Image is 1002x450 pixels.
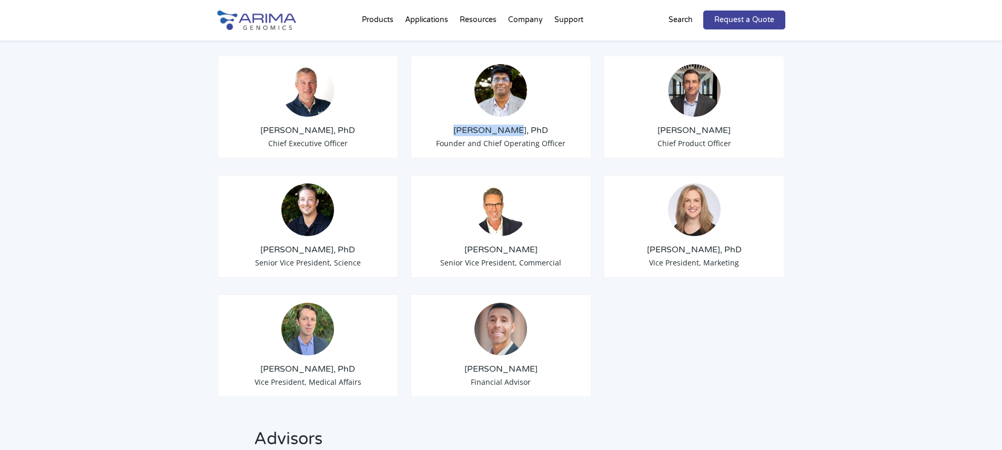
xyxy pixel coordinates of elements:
img: Anthony-Schmitt_Arima-Genomics.png [281,183,334,236]
img: A.-Seltser-Headshot.jpeg [474,303,527,355]
h3: [PERSON_NAME] [612,125,776,136]
img: David-Duvall-Headshot.jpg [474,183,527,236]
span: Senior Vice President, Science [255,258,361,268]
img: 1632501909860.jpeg [281,303,334,355]
img: Tom-Willis.jpg [281,64,334,117]
p: Search [669,13,693,27]
img: 19364919-cf75-45a2-a608-1b8b29f8b955.jpg [668,183,721,236]
h3: [PERSON_NAME], PhD [226,244,390,255]
span: Senior Vice President, Commercial [440,258,561,268]
h3: [PERSON_NAME], PhD [419,125,583,136]
h3: [PERSON_NAME], PhD [612,244,776,255]
span: Chief Executive Officer [268,138,348,148]
span: Chief Product Officer [657,138,731,148]
h3: [PERSON_NAME], PhD [226,363,390,375]
h3: [PERSON_NAME] [419,363,583,375]
img: Sid-Selvaraj_Arima-Genomics.png [474,64,527,117]
h3: [PERSON_NAME], PhD [226,125,390,136]
span: Vice President, Marketing [649,258,739,268]
a: Request a Quote [703,11,785,29]
img: Chris-Roberts.jpg [668,64,721,117]
span: Financial Advisor [471,377,531,387]
span: Founder and Chief Operating Officer [436,138,565,148]
span: Vice President, Medical Affairs [255,377,361,387]
h3: [PERSON_NAME] [419,244,583,255]
img: Arima-Genomics-logo [217,11,296,30]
